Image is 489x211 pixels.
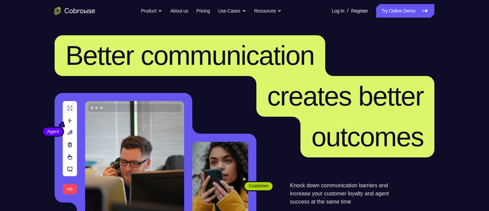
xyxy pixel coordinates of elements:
a: About us [170,4,188,18]
a: Go to the home page [55,7,95,15]
a: Try Online Demo [376,4,434,18]
span: / [347,7,348,15]
a: Register [351,4,368,18]
span: creates better [267,81,424,111]
span: Better communication [65,40,314,71]
p: Knock down communication barriers and increase your customer loyalty and agent success at the sam... [290,181,401,206]
button: Resources [254,4,282,18]
button: Use Cases [218,4,246,18]
span: outcomes [311,122,424,152]
a: Log In [332,4,344,18]
a: Pricing [196,4,210,18]
button: Product [141,4,162,18]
